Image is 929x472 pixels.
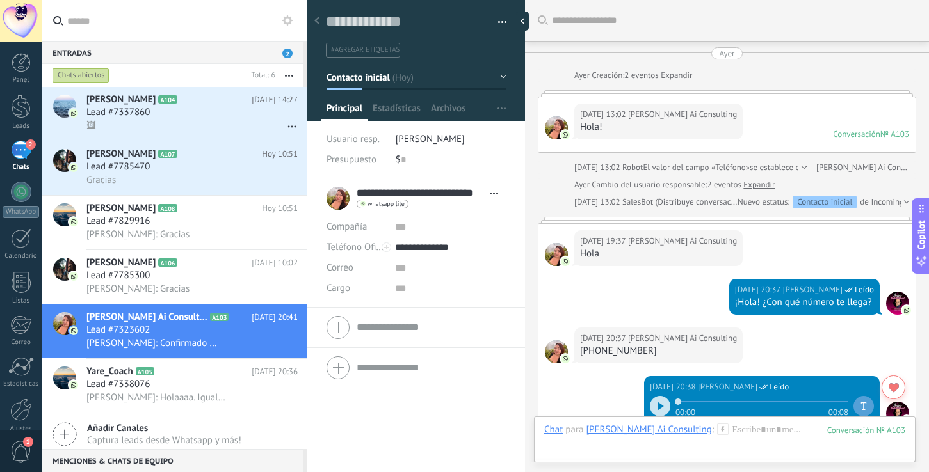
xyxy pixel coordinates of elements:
[86,378,150,391] span: Lead #7338076
[252,311,298,324] span: [DATE] 20:41
[373,102,421,121] span: Estadísticas
[86,93,156,106] span: [PERSON_NAME]
[545,340,568,363] span: Astrid Iturriaga Ai Consulting
[628,235,737,248] span: Astrid Iturriaga Ai Consulting
[827,425,905,436] div: 103
[902,416,911,425] img: com.amocrm.amocrmwa.svg
[886,292,909,315] span: Alberto Leon
[586,423,711,435] div: Astrid Iturriaga Ai Consulting
[3,122,40,130] div: Leads
[915,221,928,250] span: Copilot
[886,402,909,425] span: Alberto Leon
[712,423,714,436] span: :
[42,250,307,304] a: avataricon[PERSON_NAME]A106[DATE] 10:02Lead #7785300[PERSON_NAME]: Gracias
[327,102,362,121] span: Principal
[650,381,698,393] div: [DATE] 20:38
[282,49,293,58] span: 2
[368,201,405,207] span: whatsapp lite
[902,306,911,315] img: com.amocrm.amocrmwa.svg
[622,196,910,207] span: SalesBot (Distribuye conversaciones entre el equipo con Round Robin)
[580,121,737,134] div: Hola!
[574,161,622,174] div: [DATE] 13:02
[735,296,874,309] div: ¡Hola! ¿Con qué número te llega?
[86,324,150,336] span: Lead #7323602
[26,139,36,150] span: 2
[69,217,78,226] img: icon
[3,380,40,388] div: Estadísticas
[3,163,40,171] div: Chats
[396,133,465,145] span: [PERSON_NAME]
[86,215,150,228] span: Lead #7829916
[545,116,568,139] span: Astrid Iturriaga Ai Consulting
[246,69,275,82] div: Total: 6
[86,391,227,404] span: [PERSON_NAME]: Holaaaa. Igualmente😉
[252,365,298,378] span: [DATE] 20:36
[327,262,353,274] span: Correo
[516,12,529,31] div: Ocultar
[42,141,307,195] a: avataricon[PERSON_NAME]A107Hoy 10:51Lead #7785470Gracias
[561,257,570,266] img: com.amocrm.amocrmwa.svg
[86,120,96,132] span: 🖼
[327,278,385,299] div: Cargo
[770,381,789,393] span: Leído
[580,108,628,121] div: [DATE] 13:02
[210,313,229,321] span: A103
[3,252,40,260] div: Calendario
[738,196,925,208] div: de Incoming leads
[735,283,783,296] div: [DATE] 20:37
[793,196,857,208] div: Contacto inicial
[158,258,177,267] span: A106
[86,283,190,295] span: [PERSON_NAME]: Gracias
[86,106,150,119] span: Lead #7337860
[750,161,881,174] span: se establece en «[PHONE_NUMBER]»
[42,304,307,358] a: avataricon[PERSON_NAME] Ai ConsultingA103[DATE] 20:41Lead #7323602[PERSON_NAME]: Confirmado 😉🤗
[42,359,307,413] a: avatariconYare_CoachA105[DATE] 20:36Lead #7338076[PERSON_NAME]: Holaaaa. Igualmente😉
[738,196,789,208] span: Nuevo estatus:
[828,406,848,416] span: 00:08
[86,256,156,269] span: [PERSON_NAME]
[622,162,643,173] span: Robot
[565,423,583,436] span: para
[643,161,750,174] span: El valor del campo «Teléfono»
[396,150,506,170] div: $
[783,283,843,296] span: Alberto Leon (Oficina de Venta)
[158,95,177,104] span: A104
[580,235,628,248] div: [DATE] 19:37
[880,129,909,139] div: № A103
[69,109,78,118] img: icon
[86,337,227,349] span: [PERSON_NAME]: Confirmado 😉🤗
[86,365,133,378] span: Yare_Coach
[743,178,775,191] a: Expandir
[136,367,154,375] span: A105
[262,148,298,161] span: Hoy 10:51
[580,248,737,260] div: Hola
[23,437,33,447] span: 1
[816,161,909,174] a: [PERSON_NAME] Ai Consulting
[327,241,393,253] span: Teléfono Oficina
[3,338,40,347] div: Correo
[87,434,241,446] span: Captura leads desde Whatsapp y más!
[327,258,353,278] button: Correo
[69,381,78,389] img: icon
[331,45,400,54] span: #agregar etiquetas
[574,178,592,191] div: Ayer
[86,269,150,282] span: Lead #7785300
[628,332,737,345] span: Astrid Iturriaga Ai Consulting
[252,256,298,269] span: [DATE] 10:02
[833,129,880,139] div: Conversación
[69,326,78,335] img: icon
[561,130,570,139] img: com.amocrm.amocrmwa.svg
[42,87,307,141] a: avataricon[PERSON_NAME]A104[DATE] 14:27Lead #7337860🖼
[3,206,39,218] div: WhatsApp
[327,133,380,145] span: Usuario resp.
[855,283,874,296] span: Leído
[87,422,241,434] span: Añadir Canales
[431,102,465,121] span: Archivos
[86,174,116,186] span: Gracias
[86,228,190,240] span: [PERSON_NAME]: Gracias
[574,178,775,191] div: Cambio del usuario responsable:
[327,129,386,150] div: Usuario resp.
[561,354,570,363] img: com.amocrm.amocrmwa.svg
[3,76,40,84] div: Panel
[158,204,177,212] span: A108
